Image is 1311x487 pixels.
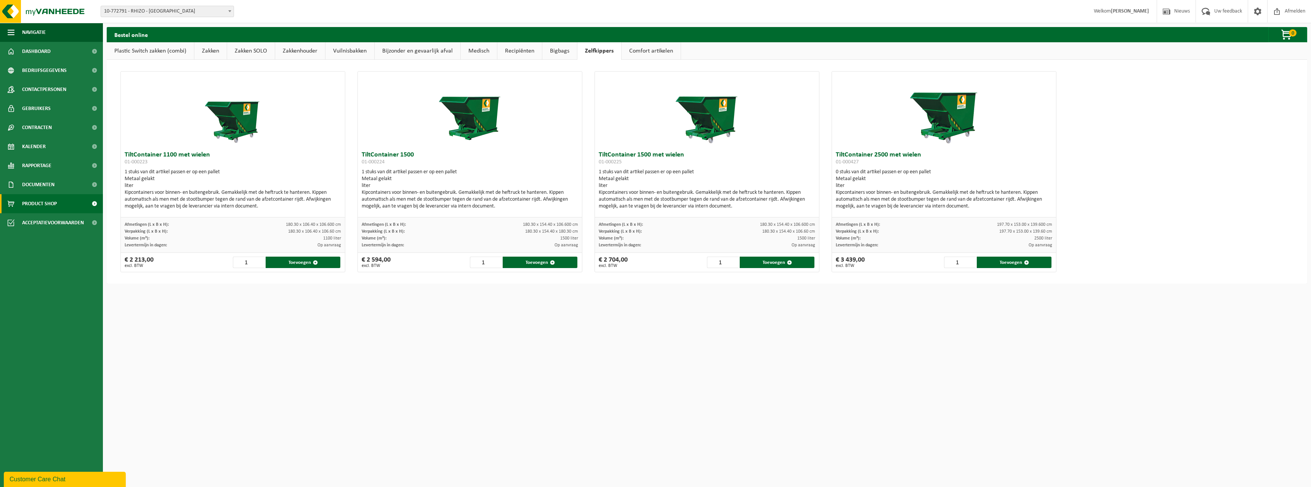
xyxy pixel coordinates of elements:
button: 0 [1268,27,1306,42]
span: excl. BTW [836,263,865,268]
a: Comfort artikelen [622,42,681,60]
div: 0 stuks van dit artikel passen er op een pallet [836,169,1053,210]
a: Bijzonder en gevaarlijk afval [375,42,460,60]
img: 01-000225 [669,72,745,148]
h3: TiltContainer 1100 met wielen [125,152,341,167]
span: Dashboard [22,42,51,61]
span: Op aanvraag [555,243,578,247]
img: 01-000223 [195,72,271,148]
div: Metaal gelakt [362,176,579,182]
span: Afmetingen (L x B x H): [599,222,643,227]
span: Contactpersonen [22,80,66,99]
a: Medisch [461,42,497,60]
span: Volume (m³): [599,236,623,241]
div: € 2 594,00 [362,257,391,268]
span: 197.70 x 153.00 x 139.60 cm [999,229,1052,234]
div: Kipcontainers voor binnen- en buitengebruik. Gemakkelijk met de heftruck te hanteren. Kippen auto... [125,189,341,210]
span: 197.70 x 153.00 x 139.600 cm [997,222,1052,227]
span: Verpakking (L x B x H): [362,229,405,234]
span: 01-000224 [362,159,385,165]
input: 1 [470,257,502,268]
h3: TiltContainer 2500 met wielen [836,152,1053,167]
button: Toevoegen [740,257,814,268]
span: Acceptatievoorwaarden [22,213,84,232]
div: 1 stuks van dit artikel passen er op een pallet [599,169,816,210]
input: 1 [707,257,739,268]
a: Recipiënten [497,42,542,60]
a: Zakken SOLO [227,42,275,60]
h3: TiltContainer 1500 [362,152,579,167]
div: liter [125,182,341,189]
button: Toevoegen [503,257,577,268]
div: Metaal gelakt [125,176,341,182]
iframe: chat widget [4,470,127,487]
span: Verpakking (L x B x H): [836,229,879,234]
span: Volume (m³): [125,236,149,241]
span: 1500 liter [560,236,578,241]
a: Zelfkippers [577,42,621,60]
span: 180.30 x 154.40 x 180.30 cm [525,229,578,234]
span: Op aanvraag [317,243,341,247]
span: Documenten [22,175,54,194]
a: Zakkenhouder [275,42,325,60]
span: excl. BTW [599,263,628,268]
div: liter [362,182,579,189]
strong: [PERSON_NAME] [1111,8,1149,14]
span: Contracten [22,118,52,137]
span: Verpakking (L x B x H): [599,229,642,234]
span: 180.30 x 154.40 x 106.60 cm [762,229,815,234]
span: excl. BTW [125,263,154,268]
span: 180.30 x 106.40 x 106.600 cm [286,222,341,227]
div: liter [599,182,816,189]
span: 01-000225 [599,159,622,165]
span: Navigatie [22,23,46,42]
span: Bedrijfsgegevens [22,61,67,80]
h3: TiltContainer 1500 met wielen [599,152,816,167]
a: Bigbags [542,42,577,60]
span: Kalender [22,137,46,156]
span: Volume (m³): [836,236,861,241]
span: Afmetingen (L x B x H): [125,222,169,227]
span: 180.30 x 106.40 x 106.60 cm [288,229,341,234]
span: 01-000427 [836,159,859,165]
div: Metaal gelakt [599,176,816,182]
button: Toevoegen [977,257,1051,268]
img: 01-000427 [906,72,982,148]
span: 180.30 x 154.40 x 106.600 cm [523,222,578,227]
div: liter [836,182,1053,189]
h2: Bestel online [107,27,155,42]
span: Op aanvraag [1029,243,1052,247]
span: Levertermijn in dagen: [125,243,167,247]
span: Levertermijn in dagen: [836,243,878,247]
span: 1100 liter [323,236,341,241]
img: 01-000224 [432,72,508,148]
span: Afmetingen (L x B x H): [836,222,880,227]
span: Verpakking (L x B x H): [125,229,168,234]
a: Zakken [194,42,227,60]
div: Kipcontainers voor binnen- en buitengebruik. Gemakkelijk met de heftruck te hanteren. Kippen auto... [836,189,1053,210]
div: 1 stuks van dit artikel passen er op een pallet [125,169,341,210]
span: 01-000223 [125,159,147,165]
div: Metaal gelakt [836,176,1053,182]
div: € 2 213,00 [125,257,154,268]
span: 1500 liter [797,236,815,241]
span: Product Shop [22,194,57,213]
span: 0 [1289,29,1297,37]
div: Kipcontainers voor binnen- en buitengebruik. Gemakkelijk met de heftruck te hanteren. Kippen auto... [362,189,579,210]
input: 1 [233,257,265,268]
span: excl. BTW [362,263,391,268]
a: Plastic Switch zakken (combi) [107,42,194,60]
div: € 3 439,00 [836,257,865,268]
a: Vuilnisbakken [325,42,374,60]
span: Afmetingen (L x B x H): [362,222,406,227]
span: 10-772791 - RHIZO - KORTRIJK [101,6,234,17]
span: Op aanvraag [792,243,815,247]
span: Rapportage [22,156,51,175]
span: Gebruikers [22,99,51,118]
div: 1 stuks van dit artikel passen er op een pallet [362,169,579,210]
span: 2500 liter [1034,236,1052,241]
button: Toevoegen [266,257,340,268]
div: Kipcontainers voor binnen- en buitengebruik. Gemakkelijk met de heftruck te hanteren. Kippen auto... [599,189,816,210]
